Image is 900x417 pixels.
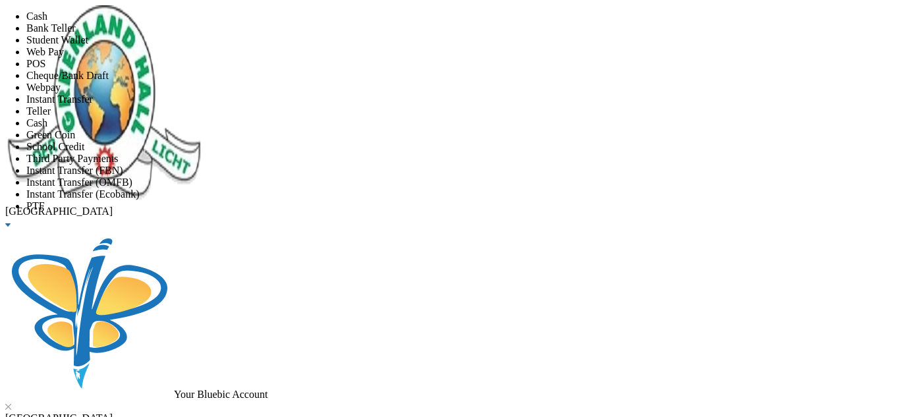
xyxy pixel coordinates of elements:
[26,200,45,211] span: PTF
[26,82,61,93] span: Webpay
[26,117,47,128] span: Cash
[26,70,109,81] span: Cheque/Bank Draft
[26,94,93,105] span: Instant Transfer
[26,188,140,200] span: Instant Transfer (Ecobank)
[26,165,123,176] span: Instant Transfer (FBN)
[174,389,267,400] span: Your Bluebic Account
[26,34,88,45] span: Student Wallet
[26,46,64,57] span: Web Pay
[26,105,51,117] span: Teller
[26,11,47,22] span: Cash
[26,58,45,69] span: POS
[26,129,75,140] span: Green Coin
[26,153,119,164] span: Third Party Payments
[26,22,76,34] span: Bank Teller
[26,141,84,152] span: School Credit
[26,177,132,188] span: Instant Transfer (OMFB)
